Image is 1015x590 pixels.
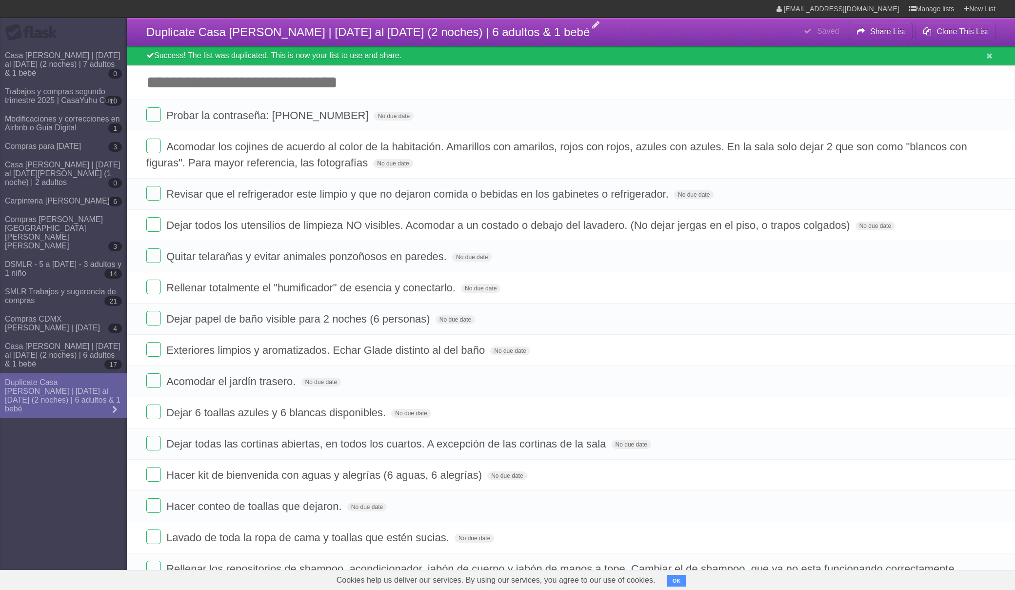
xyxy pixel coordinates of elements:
[166,375,298,387] span: Acomodar el jardín trasero.
[490,346,530,355] span: No due date
[146,373,161,388] label: Done
[146,139,161,153] label: Done
[166,250,449,263] span: Quitar telarañas y evitar animales ponzoñosos en paredes.
[146,436,161,450] label: Done
[301,378,341,387] span: No due date
[849,23,913,41] button: Share List
[327,570,665,590] span: Cookies help us deliver our services. By using our services, you agree to our use of cookies.
[108,242,122,251] b: 3
[391,409,431,418] span: No due date
[166,282,458,294] span: Rellenar totalmente el "humificador" de esencia y conectarlo.
[166,469,484,481] span: Hacer kit de bienvenida con aguas y alegrías (6 aguas, 6 alegrías)
[146,248,161,263] label: Done
[166,563,960,575] span: Rellenar los repositorios de shampoo, acondicionador, jabón de cuerpo y jabón de manos a tope. Ca...
[166,407,388,419] span: Dejar 6 toallas azules y 6 blancas disponibles.
[166,344,487,356] span: Exteriores limpios y aromatizados. Echar Glade distinto al del baño
[347,503,387,511] span: No due date
[146,217,161,232] label: Done
[667,575,686,587] button: OK
[166,500,344,512] span: Hacer conteo de toallas que dejaron.
[104,360,122,369] b: 17
[146,186,161,201] label: Done
[146,342,161,357] label: Done
[104,296,122,306] b: 21
[166,109,371,122] span: Probar la contraseña: [PHONE_NUMBER]
[146,25,590,39] span: Duplicate Casa [PERSON_NAME] | [DATE] al [DATE] (2 noches) | 6 adultos & 1 bebé
[166,219,852,231] span: Dejar todos los utensilios de limpieza NO visibles. Acomodar a un costado o debajo del lavadero. ...
[455,534,494,543] span: No due date
[108,123,122,133] b: 1
[915,23,995,41] button: Clone This List
[870,27,905,36] b: Share List
[452,253,492,262] span: No due date
[146,498,161,513] label: Done
[936,27,988,36] b: Clone This List
[108,178,122,188] b: 0
[674,190,714,199] span: No due date
[108,324,122,333] b: 4
[461,284,500,293] span: No due date
[104,96,122,106] b: 10
[612,440,651,449] span: No due date
[108,197,122,206] b: 6
[373,159,413,168] span: No due date
[166,438,608,450] span: Dejar todas las cortinas abiertas, en todos los cuartos. A excepción de las cortinas de la sala
[146,141,967,169] span: Acomodar los cojines de acuerdo al color de la habitación. Amarillos con amarilos, rojos con rojo...
[166,531,452,544] span: Lavado de toda la ropa de cama y toallas que estén sucias.
[146,561,161,575] label: Done
[817,27,839,35] b: Saved
[127,46,1015,65] div: Success! The list was duplicated. This is now your list to use and share.
[166,188,671,200] span: Revisar que el refrigerador este limpio y que no dejaron comida o bebidas en los gabinetes o refr...
[166,313,433,325] span: Dejar papel de baño visible para 2 noches (6 personas)
[436,315,475,324] span: No due date
[146,280,161,294] label: Done
[146,467,161,482] label: Done
[5,24,63,41] div: Flask
[108,69,122,79] b: 0
[487,471,527,480] span: No due date
[146,107,161,122] label: Done
[146,529,161,544] label: Done
[108,142,122,152] b: 3
[374,112,414,121] span: No due date
[104,269,122,279] b: 14
[146,405,161,419] label: Done
[856,222,895,230] span: No due date
[146,311,161,326] label: Done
